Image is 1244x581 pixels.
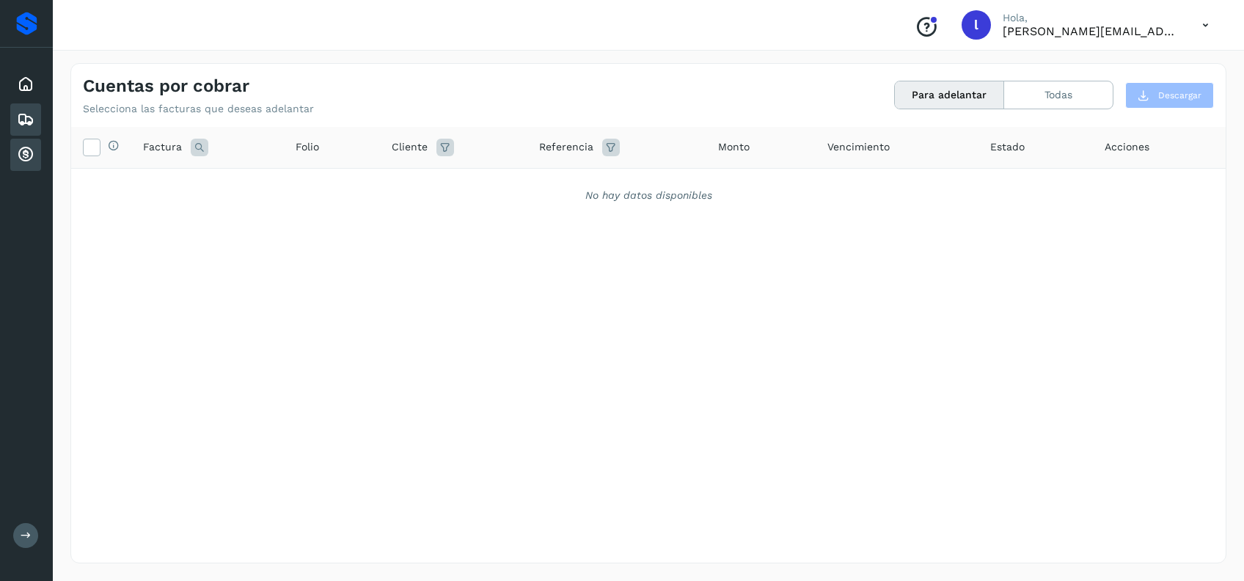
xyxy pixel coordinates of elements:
p: Hola, [1003,12,1179,24]
span: Monto [718,139,750,155]
span: Referencia [539,139,593,155]
span: Factura [143,139,182,155]
button: Para adelantar [895,81,1004,109]
button: Todas [1004,81,1113,109]
div: Cuentas por cobrar [10,139,41,171]
div: No hay datos disponibles [90,188,1207,203]
span: Estado [990,139,1025,155]
button: Descargar [1125,82,1214,109]
p: Selecciona las facturas que deseas adelantar [83,103,314,115]
span: Acciones [1105,139,1149,155]
p: lorena.rojo@serviciosatc.com.mx [1003,24,1179,38]
h4: Cuentas por cobrar [83,76,249,97]
div: Inicio [10,68,41,101]
span: Vencimiento [827,139,890,155]
span: Folio [296,139,319,155]
span: Descargar [1158,89,1201,102]
span: Cliente [392,139,428,155]
div: Embarques [10,103,41,136]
